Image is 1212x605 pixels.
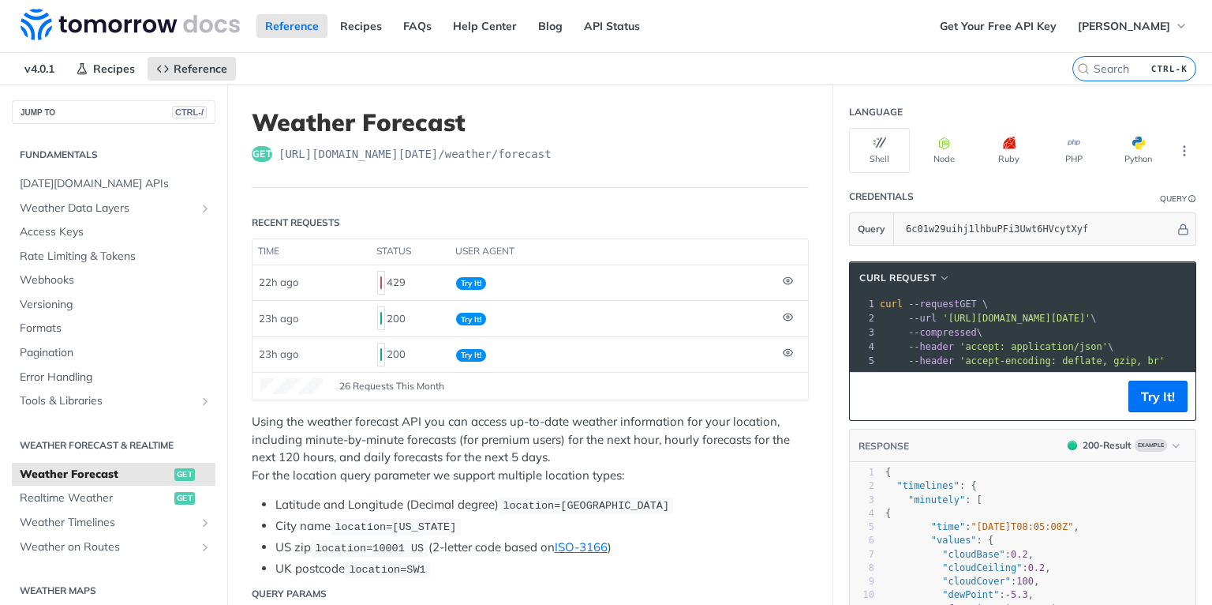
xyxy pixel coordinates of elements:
span: Pagination [20,345,211,361]
span: get [174,492,195,505]
a: Realtime Weatherget [12,487,215,510]
a: [DATE][DOMAIN_NAME] APIs [12,172,215,196]
span: curl [880,299,903,310]
button: Try It! [1128,381,1188,412]
button: Python [1108,128,1169,173]
div: 2 [850,479,874,493]
span: Tools & Libraries [20,393,195,409]
div: Recent Requests [252,216,340,230]
span: get [252,146,272,162]
div: Language [849,105,903,119]
span: 200 [380,348,382,361]
a: Get Your Free API Key [931,14,1065,38]
div: Query [1160,193,1187,205]
div: QueryInformation [1160,193,1196,205]
span: 0.2 [1028,562,1046,573]
div: 200 [377,305,443,332]
span: 429 [380,276,382,289]
span: Weather Data Layers [20,201,195,216]
a: Rate Limiting & Tokens [12,245,215,269]
span: Error Handling [20,370,211,385]
span: Weather Forecast [20,467,170,483]
a: Help Center [444,14,526,38]
h2: Weather Maps [12,584,215,598]
span: 200 [380,312,382,325]
span: { [885,508,891,519]
span: Recipes [93,62,135,76]
div: 8 [850,562,874,575]
a: Access Keys [12,220,215,244]
span: "minutely" [908,494,965,505]
a: Webhooks [12,269,215,292]
a: FAQs [395,14,440,38]
span: : [ [885,494,982,505]
span: --header [908,341,954,352]
button: Show subpages for Weather Data Layers [199,202,211,215]
span: --compressed [908,327,977,338]
input: apikey [898,213,1175,245]
span: \ [880,341,1113,352]
div: 6 [850,534,874,547]
a: Weather Forecastget [12,463,215,487]
span: Realtime Weather [20,490,170,506]
a: Reference [148,57,236,81]
span: "time" [931,521,965,532]
div: 4 [850,507,874,520]
span: Reference [174,62,227,76]
span: 'accept-encoding: deflate, gzip, br' [959,355,1165,366]
span: : { [885,480,977,491]
span: Access Keys [20,224,211,240]
div: 200 - Result [1083,438,1132,453]
span: location=SW1 [349,564,425,576]
button: Copy to clipboard [858,385,880,408]
button: [PERSON_NAME] [1069,14,1196,38]
span: Weather on Routes [20,539,195,555]
div: 3 [850,494,874,507]
span: : , [885,521,1079,532]
span: 23h ago [259,348,298,360]
span: "cloudBase" [942,549,1004,560]
span: Try It! [456,349,486,362]
span: "cloudCover" [942,576,1011,587]
button: Show subpages for Weather Timelines [199,517,211,529]
span: 100 [1016,576,1034,587]
button: Ruby [978,128,1039,173]
span: 5.3 [1011,589,1028,600]
th: user agent [450,239,776,265]
span: --header [908,355,954,366]
span: Formats [20,321,211,336]
span: Webhooks [20,272,211,288]
p: Using the weather forecast API you can access up-to-date weather information for your location, i... [252,413,809,484]
button: RESPONSE [858,438,910,454]
span: get [174,468,195,481]
button: JUMP TOCTRL-/ [12,100,215,124]
span: 26 Requests This Month [339,379,444,393]
span: Example [1135,439,1167,452]
a: Pagination [12,341,215,365]
a: Tools & LibrariesShow subpages for Tools & Libraries [12,389,215,413]
span: : { [885,535,993,546]
button: Hide [1175,221,1191,237]
span: : , [885,576,1039,587]
span: "[DATE]T08:05:00Z" [971,521,1073,532]
div: Credentials [849,190,914,204]
div: Query Params [252,587,327,601]
a: API Status [575,14,649,38]
span: 200 [1068,441,1077,450]
span: location=[GEOGRAPHIC_DATA] [503,500,669,512]
h2: Weather Forecast & realtime [12,438,215,453]
button: More Languages [1173,139,1196,163]
a: ISO-3166 [555,539,608,554]
span: Rate Limiting & Tokens [20,249,211,265]
span: 0.2 [1011,549,1028,560]
span: --request [908,299,959,310]
li: US zip (2-letter code based on ) [275,539,809,557]
a: Recipes [331,14,391,38]
a: Recipes [67,57,144,81]
button: Show subpages for Weather on Routes [199,541,211,554]
span: "values" [931,535,977,546]
button: Node [914,128,974,173]
span: Try It! [456,313,486,325]
li: Latitude and Longitude (Decimal degree) [275,496,809,514]
li: City name [275,517,809,535]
